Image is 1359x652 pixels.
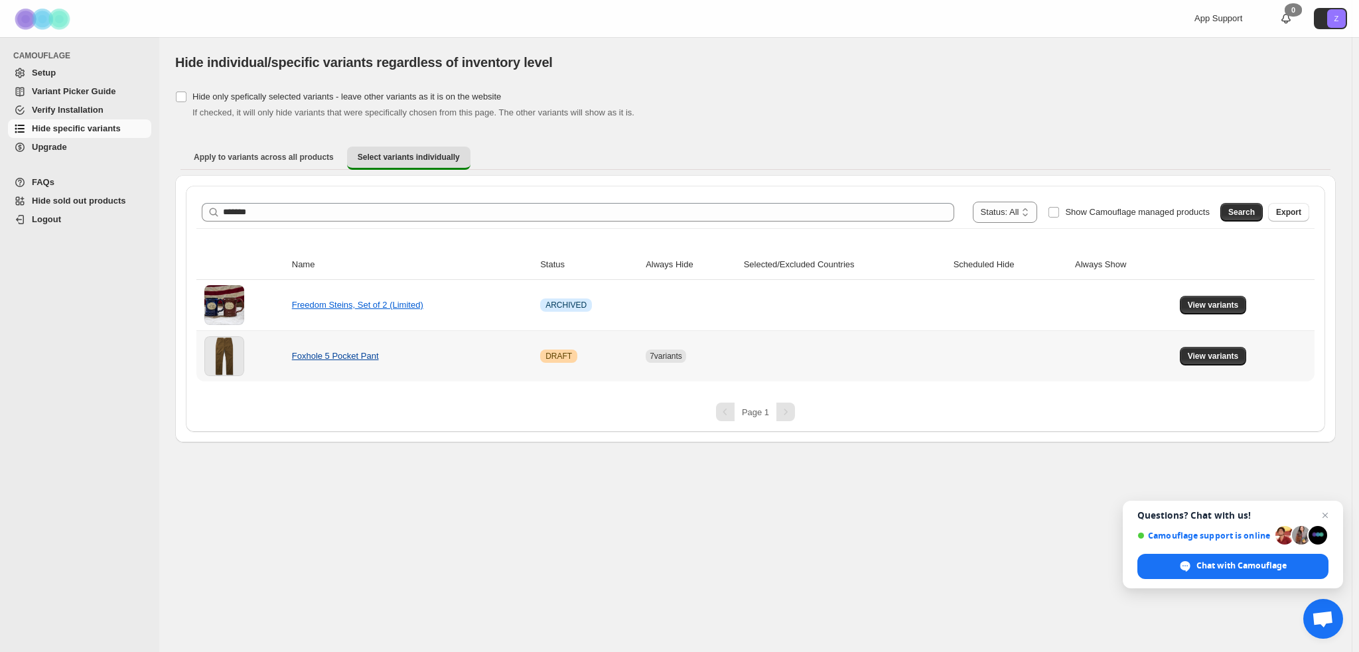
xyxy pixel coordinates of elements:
span: App Support [1194,13,1242,23]
span: Logout [32,214,61,224]
th: Scheduled Hide [950,250,1071,280]
th: Always Hide [642,250,740,280]
span: ARCHIVED [545,300,587,310]
img: Foxhole 5 Pocket Pant [204,336,244,376]
span: If checked, it will only hide variants that were specifically chosen from this page. The other va... [192,107,634,117]
span: 7 variants [650,352,682,361]
img: Camouflage [11,1,77,37]
th: Status [536,250,642,280]
a: Freedom Steins, Set of 2 (Limited) [292,300,423,310]
span: Close chat [1317,507,1333,523]
button: Search [1220,203,1263,222]
span: Camouflage support is online [1137,531,1271,541]
span: View variants [1188,300,1239,310]
span: Hide specific variants [32,123,121,133]
span: Page 1 [742,407,769,417]
a: Hide sold out products [8,192,151,210]
button: Select variants individually [347,147,470,170]
button: View variants [1180,296,1247,314]
img: Freedom Steins, Set of 2 (Limited) [204,285,244,325]
span: Select variants individually [358,152,460,163]
nav: Pagination [196,403,1315,421]
button: View variants [1180,347,1247,365]
div: 0 [1285,3,1302,17]
th: Always Show [1071,250,1176,280]
div: Chat with Camouflage [1137,554,1328,579]
span: CAMOUFLAGE [13,50,153,61]
button: Apply to variants across all products [183,147,344,168]
text: Z [1334,15,1339,23]
a: Upgrade [8,138,151,157]
span: Upgrade [32,142,67,152]
span: Setup [32,68,56,78]
span: Apply to variants across all products [194,152,334,163]
span: Hide sold out products [32,196,126,206]
span: Verify Installation [32,105,104,115]
div: Select variants individually [175,175,1336,442]
a: Verify Installation [8,101,151,119]
span: Search [1228,207,1255,218]
a: Variant Picker Guide [8,82,151,101]
span: Questions? Chat with us! [1137,510,1328,521]
button: Avatar with initials Z [1314,8,1347,29]
a: Foxhole 5 Pocket Pant [292,351,379,361]
a: Hide specific variants [8,119,151,138]
span: Chat with Camouflage [1196,560,1287,572]
div: Open chat [1303,599,1343,639]
span: Variant Picker Guide [32,86,115,96]
span: Hide only spefically selected variants - leave other variants as it is on the website [192,92,501,101]
a: Setup [8,64,151,82]
th: Selected/Excluded Countries [740,250,950,280]
span: FAQs [32,177,54,187]
span: View variants [1188,351,1239,361]
span: Hide individual/specific variants regardless of inventory level [175,55,553,70]
a: 0 [1279,12,1293,25]
span: Avatar with initials Z [1327,9,1346,28]
th: Name [288,250,536,280]
span: Show Camouflage managed products [1065,207,1210,217]
span: Export [1276,207,1301,218]
button: Export [1268,203,1309,222]
span: DRAFT [545,351,572,361]
a: FAQs [8,173,151,192]
a: Logout [8,210,151,229]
